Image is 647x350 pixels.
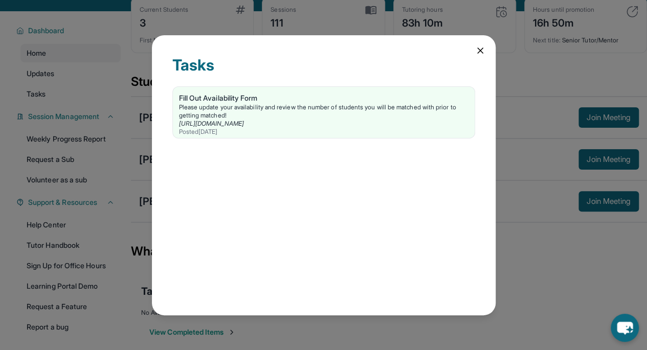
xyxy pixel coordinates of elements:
div: Tasks [172,56,475,86]
div: Please update your availability and review the number of students you will be matched with prior ... [179,103,468,120]
div: Fill Out Availability Form [179,93,468,103]
a: Fill Out Availability FormPlease update your availability and review the number of students you w... [173,87,475,138]
a: [URL][DOMAIN_NAME] [179,120,244,127]
button: chat-button [611,314,639,342]
div: Posted [DATE] [179,128,468,136]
